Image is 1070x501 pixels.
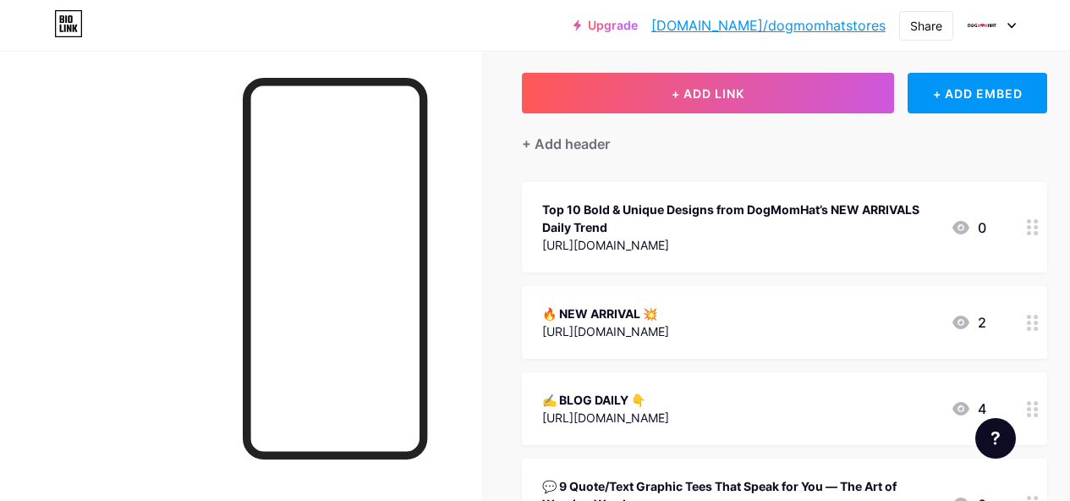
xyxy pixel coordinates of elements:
[908,73,1047,113] div: + ADD EMBED
[542,322,669,340] div: [URL][DOMAIN_NAME]
[951,399,986,419] div: 4
[951,312,986,333] div: 2
[522,73,894,113] button: + ADD LINK
[672,86,744,101] span: + ADD LINK
[542,201,937,236] div: Top 10 Bold & Unique Designs from DogMomHat’s NEW ARRIVALS Daily Trend
[966,9,998,41] img: Dog Mom Hat
[542,236,937,254] div: [URL][DOMAIN_NAME]
[542,305,669,322] div: 🔥 NEW ARRIVAL 💥
[542,391,669,409] div: ✍ BLOG DAILY 👇
[542,409,669,427] div: [URL][DOMAIN_NAME]
[651,15,886,36] a: [DOMAIN_NAME]/dogmomhatstores
[951,217,986,238] div: 0
[573,19,638,32] a: Upgrade
[522,134,610,154] div: + Add header
[910,17,942,35] div: Share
